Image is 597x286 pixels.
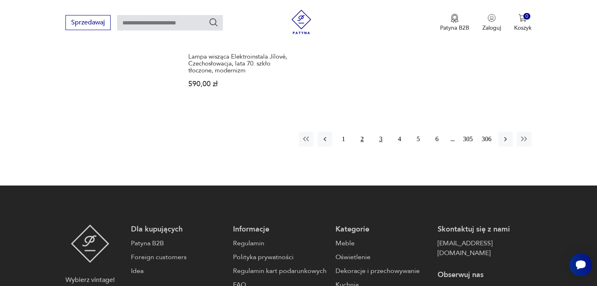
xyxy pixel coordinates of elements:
a: Polityka prywatności [233,252,327,262]
iframe: Smartsupp widget button [569,253,592,276]
p: Zaloguj [482,24,501,32]
button: 1 [336,132,351,146]
img: Ikona koszyka [519,14,527,22]
a: Idea [131,266,225,276]
a: [EMAIL_ADDRESS][DOMAIN_NAME] [438,238,532,258]
button: Sprzedawaj [65,15,111,30]
p: Patyna B2B [440,24,469,32]
a: Dekoracje i przechowywanie [336,266,429,276]
button: 6 [430,132,444,146]
div: 0 [523,13,530,20]
button: Patyna B2B [440,14,469,32]
img: Patyna - sklep z meblami i dekoracjami vintage [71,225,109,263]
p: Wybierz vintage! [65,275,115,285]
button: 2 [355,132,370,146]
img: Ikona medalu [451,14,459,23]
p: Dla kupujących [131,225,225,234]
button: 0Koszyk [514,14,532,32]
a: Meble [336,238,429,248]
p: Informacje [233,225,327,234]
a: Oświetlenie [336,252,429,262]
button: Szukaj [209,17,218,27]
a: Regulamin [233,238,327,248]
button: 5 [411,132,426,146]
a: Ikona medaluPatyna B2B [440,14,469,32]
a: Foreign customers [131,252,225,262]
button: 306 [479,132,494,146]
a: Regulamin kart podarunkowych [233,266,327,276]
button: 3 [374,132,388,146]
p: Koszyk [514,24,532,32]
p: 590,00 zł [188,81,291,87]
button: 305 [461,132,475,146]
a: Patyna B2B [131,238,225,248]
p: Obserwuj nas [438,270,532,280]
img: Patyna - sklep z meblami i dekoracjami vintage [289,10,314,34]
p: Skontaktuj się z nami [438,225,532,234]
h3: Lampa wisząca Elektroinstala Jílové, Czechosłowacja, lata 70. szkło tłoczone, modernizm [188,53,291,74]
p: Kategorie [336,225,429,234]
img: Ikonka użytkownika [488,14,496,22]
a: Sprzedawaj [65,20,111,26]
button: 4 [392,132,407,146]
button: Zaloguj [482,14,501,32]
